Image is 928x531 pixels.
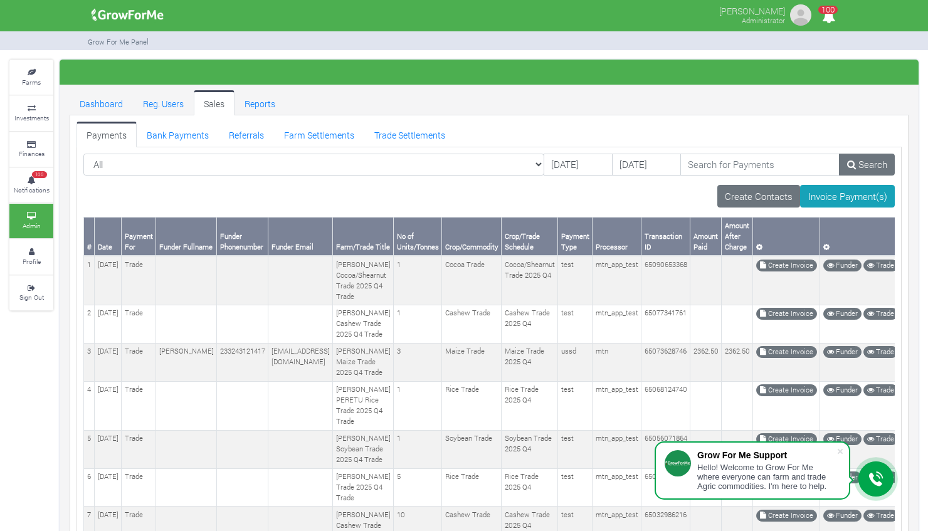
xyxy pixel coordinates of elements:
td: 2 [84,305,95,343]
td: Soybean Trade [442,430,502,468]
a: Create Invoice [756,433,817,445]
a: Trade [863,308,898,320]
td: 1 [394,381,442,430]
td: Cashew Trade [442,305,502,343]
a: Funder [823,346,862,358]
div: Grow For Me Support [697,450,836,460]
a: Create Invoice [756,384,817,396]
img: growforme image [788,3,813,28]
a: Trade [863,260,898,271]
td: test [558,256,593,305]
a: Reports [235,90,285,115]
th: Date [95,218,122,256]
small: Finances [19,149,45,158]
td: [DATE] [95,305,122,343]
a: Finances [9,132,53,167]
span: 100 [818,6,838,14]
td: [PERSON_NAME] Soybean Trade 2025 Q4 Trade [333,430,394,468]
td: [PERSON_NAME] Cocoa/Shearnut Trade 2025 Q4 Trade [333,256,394,305]
th: Processor [593,218,641,256]
td: Cocoa Trade [442,256,502,305]
a: Trade [863,346,898,358]
a: Bank Payments [137,122,219,147]
td: test [558,381,593,430]
td: 6 [84,468,95,507]
th: Transaction ID [641,218,690,256]
a: Reg. Users [133,90,194,115]
a: Referrals [219,122,274,147]
td: 4 [84,381,95,430]
td: 3 [84,343,95,381]
small: Sign Out [19,293,44,302]
td: mtn_app_test [593,468,641,507]
td: Trade [122,343,156,381]
td: [DATE] [95,430,122,468]
td: Rice Trade 2025 Q4 [502,381,558,430]
td: Trade [122,256,156,305]
a: Funder [823,308,862,320]
th: Crop/Trade Schedule [502,218,558,256]
td: mtn_app_test [593,381,641,430]
a: Investments [9,96,53,130]
td: [PERSON_NAME] [156,343,217,381]
a: Funder [823,510,862,522]
td: 65090653368 [641,256,690,305]
a: Sales [194,90,235,115]
th: Farm/Trade Title [333,218,394,256]
td: 2362.50 [722,343,753,381]
small: Grow For Me Panel [88,37,149,46]
td: 1 [84,256,95,305]
td: mtn_app_test [593,305,641,343]
td: mtn_app_test [593,430,641,468]
td: [PERSON_NAME] PERETU Rice Trade 2025 Q4 Trade [333,381,394,430]
td: 1 [394,430,442,468]
td: 65073628746 [641,343,690,381]
a: Invoice Payment(s) [800,185,895,208]
td: [DATE] [95,343,122,381]
td: 3 [394,343,442,381]
a: Farms [9,60,53,95]
td: Rice Trade 2025 Q4 [502,468,558,507]
th: Funder Email [268,218,333,256]
td: [PERSON_NAME] Cashew Trade 2025 Q4 Trade [333,305,394,343]
a: Trade [863,433,898,445]
th: Payment Type [558,218,593,256]
a: Dashboard [70,90,133,115]
td: Trade [122,305,156,343]
td: Soybean Trade 2025 Q4 [502,430,558,468]
th: # [84,218,95,256]
td: 65068124740 [641,381,690,430]
a: Trade [863,510,898,522]
a: Funder [823,384,862,396]
td: 65056071864 [641,430,690,468]
a: Payments [76,122,137,147]
td: [DATE] [95,468,122,507]
td: test [558,305,593,343]
th: Funder Phonenumber [217,218,268,256]
i: Notifications [816,3,841,31]
span: 100 [32,171,47,179]
td: 233243121417 [217,343,268,381]
small: Farms [22,78,41,87]
th: No of Units/Tonnes [394,218,442,256]
a: Create Invoice [756,308,817,320]
a: Search [839,154,895,176]
td: Rice Trade [442,381,502,430]
img: growforme image [87,3,168,28]
td: test [558,468,593,507]
td: [EMAIL_ADDRESS][DOMAIN_NAME] [268,343,333,381]
a: Admin [9,204,53,238]
a: Trade Settlements [364,122,455,147]
th: Payment For [122,218,156,256]
td: 1 [394,256,442,305]
td: 65077341761 [641,305,690,343]
td: Maize Trade 2025 Q4 [502,343,558,381]
input: DD/MM/YYYY [544,154,613,176]
td: 2362.50 [690,343,722,381]
td: Trade [122,381,156,430]
th: Amount After Charge [722,218,753,256]
td: [DATE] [95,256,122,305]
small: Admin [23,221,41,230]
small: Investments [14,113,49,122]
td: 5 [84,430,95,468]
